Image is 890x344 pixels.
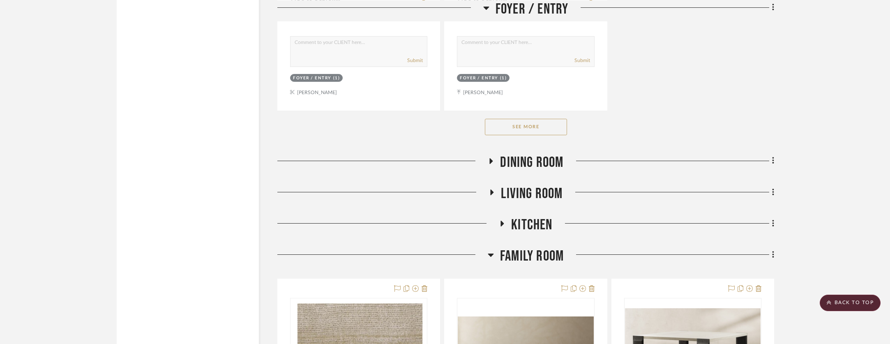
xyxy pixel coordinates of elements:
[500,154,563,171] span: Dining Room
[511,216,552,234] span: Kitchen
[501,185,563,203] span: Living Room
[500,75,507,81] div: (1)
[574,57,590,64] button: Submit
[460,75,498,81] div: Foyer / Entry
[500,247,564,265] span: Family Room
[333,75,340,81] div: (1)
[820,295,881,311] scroll-to-top-button: BACK TO TOP
[485,119,567,135] button: See More
[407,57,423,64] button: Submit
[293,75,331,81] div: Foyer / Entry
